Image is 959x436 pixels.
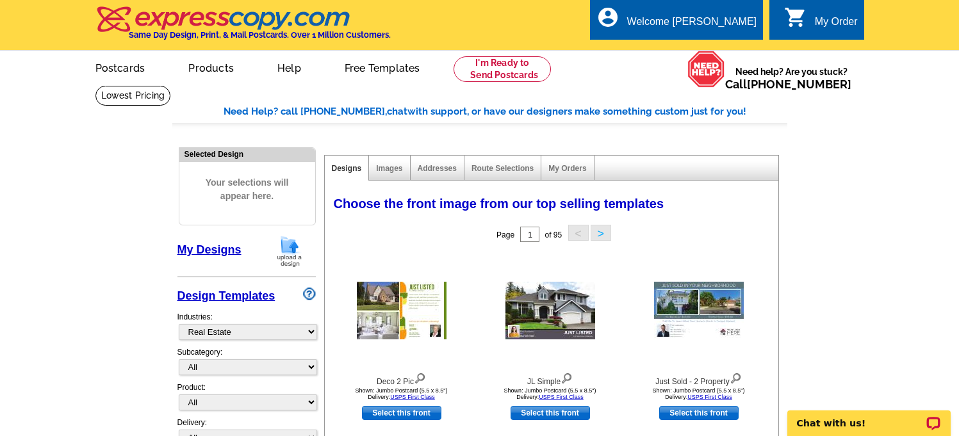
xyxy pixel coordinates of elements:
img: Just Sold - 2 Property [654,282,744,339]
a: Route Selections [471,164,534,173]
a: USPS First Class [687,394,732,400]
div: Industries: [177,305,316,346]
a: Addresses [418,164,457,173]
button: > [591,225,611,241]
div: Shown: Jumbo Postcard (5.5 x 8.5") Delivery: [331,387,472,400]
div: Product: [177,382,316,417]
div: Just Sold - 2 Property [628,370,769,387]
span: Choose the front image from our top selling templates [334,197,664,211]
h4: Same Day Design, Print, & Mail Postcards. Over 1 Million Customers. [129,30,391,40]
img: view design details [414,370,426,384]
div: Shown: Jumbo Postcard (5.5 x 8.5") Delivery: [628,387,769,400]
div: Welcome [PERSON_NAME] [627,16,757,34]
a: Design Templates [177,289,275,302]
i: shopping_cart [784,6,807,29]
span: Need help? Are you stuck? [725,65,858,91]
a: use this design [511,406,590,420]
div: Deco 2 Pic [331,370,472,387]
a: Designs [332,164,362,173]
a: shopping_cart My Order [784,14,858,30]
img: JL Simple [505,282,595,339]
div: JL Simple [480,370,621,387]
a: USPS First Class [539,394,584,400]
a: Postcards [75,52,166,82]
img: Deco 2 Pic [357,282,447,339]
div: My Order [815,16,858,34]
a: Free Templates [324,52,441,82]
a: [PHONE_NUMBER] [747,77,851,91]
button: < [568,225,589,241]
span: Call [725,77,851,91]
span: of 95 [545,230,562,239]
a: My Orders [548,164,586,173]
a: Products [168,52,254,82]
a: use this design [362,406,441,420]
span: Page [496,230,514,239]
img: view design details [561,370,573,384]
a: use this design [659,406,739,420]
img: design-wizard-help-icon.png [303,287,316,300]
img: upload-design [273,235,306,268]
i: account_circle [596,6,619,29]
span: Your selections will appear here. [189,163,306,216]
span: chat [387,106,407,117]
a: Help [257,52,322,82]
a: USPS First Class [390,394,435,400]
div: Need Help? call [PHONE_NUMBER], with support, or have our designers make something custom just fo... [224,104,787,119]
img: view design details [730,370,742,384]
div: Selected Design [179,148,315,160]
iframe: LiveChat chat widget [779,396,959,436]
div: Subcategory: [177,346,316,382]
a: My Designs [177,243,242,256]
a: Images [376,164,402,173]
a: Same Day Design, Print, & Mail Postcards. Over 1 Million Customers. [95,15,391,40]
div: Shown: Jumbo Postcard (5.5 x 8.5") Delivery: [480,387,621,400]
img: help [687,51,725,88]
